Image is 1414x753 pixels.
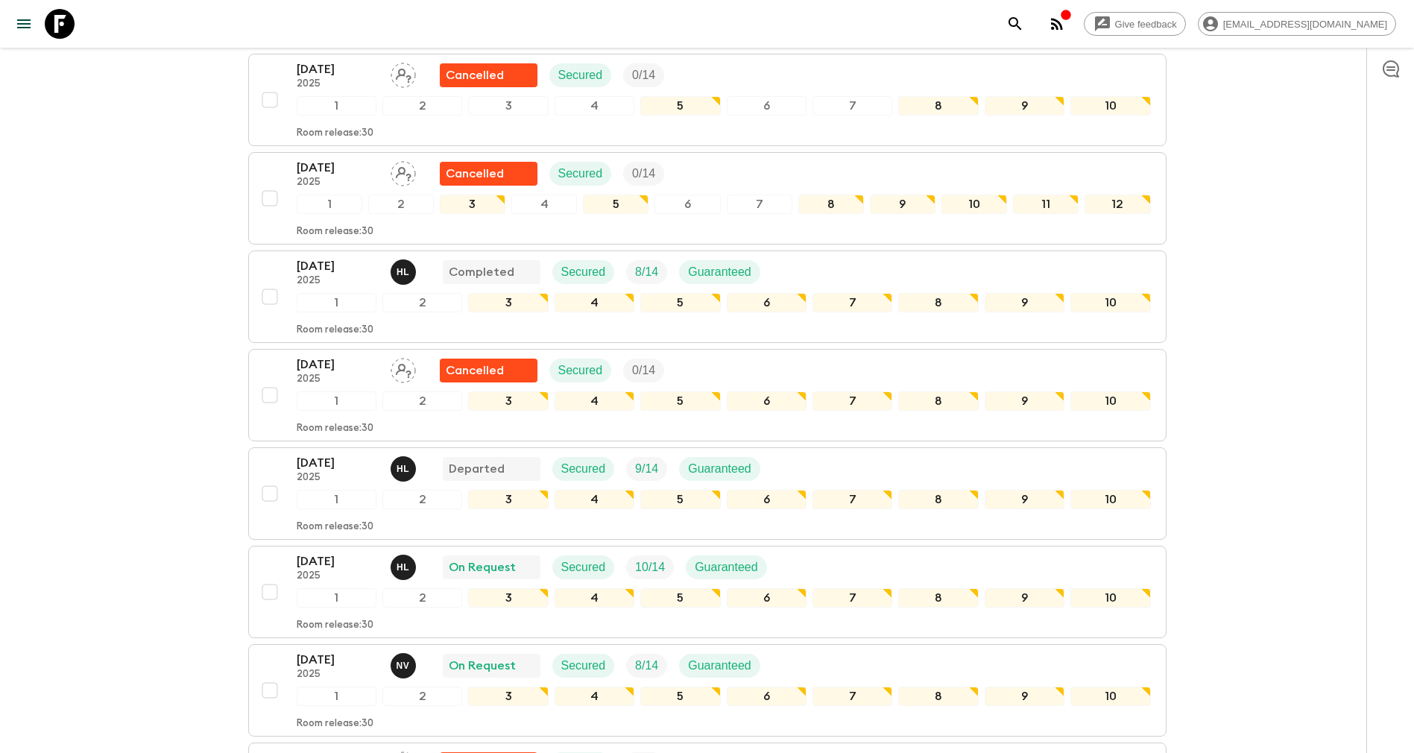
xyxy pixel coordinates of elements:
[635,263,658,281] p: 8 / 14
[297,718,373,730] p: Room release: 30
[688,657,751,675] p: Guaranteed
[558,165,603,183] p: Secured
[468,391,548,411] div: 3
[297,78,379,90] p: 2025
[248,54,1167,146] button: [DATE]2025Assign pack leaderFlash Pack cancellationSecuredTrip Fill12345678910Room release:30
[449,657,516,675] p: On Request
[297,687,376,706] div: 1
[1215,19,1395,30] span: [EMAIL_ADDRESS][DOMAIN_NAME]
[812,687,892,706] div: 7
[688,263,751,281] p: Guaranteed
[623,162,664,186] div: Trip Fill
[297,552,379,570] p: [DATE]
[391,461,419,473] span: Hoang Le Ngoc
[555,490,634,509] div: 4
[632,165,655,183] p: 0 / 14
[727,490,807,509] div: 6
[468,687,548,706] div: 3
[632,362,655,379] p: 0 / 14
[727,96,807,116] div: 6
[297,620,373,631] p: Room release: 30
[297,490,376,509] div: 1
[640,490,720,509] div: 5
[449,263,514,281] p: Completed
[511,195,577,214] div: 4
[898,490,978,509] div: 8
[297,96,376,116] div: 1
[561,657,606,675] p: Secured
[552,457,615,481] div: Secured
[397,660,410,672] p: N V
[555,588,634,608] div: 4
[985,490,1064,509] div: 9
[297,374,379,385] p: 2025
[623,63,664,87] div: Trip Fill
[1000,9,1030,39] button: search adventures
[623,359,664,382] div: Trip Fill
[297,454,379,472] p: [DATE]
[626,260,667,284] div: Trip Fill
[561,460,606,478] p: Secured
[583,195,648,214] div: 5
[632,66,655,84] p: 0 / 14
[248,546,1167,638] button: [DATE]2025Hoang Le NgocOn RequestSecuredTrip FillGuaranteed12345678910Room release:30
[297,423,373,435] p: Room release: 30
[297,226,373,238] p: Room release: 30
[941,195,1007,214] div: 10
[248,251,1167,343] button: [DATE]2025Hoang Le NgocCompletedSecuredTrip FillGuaranteed12345678910Room release:30
[368,195,434,214] div: 2
[297,275,379,287] p: 2025
[1084,12,1186,36] a: Give feedback
[985,293,1064,312] div: 9
[382,687,462,706] div: 2
[468,490,548,509] div: 3
[1070,293,1150,312] div: 10
[635,460,658,478] p: 9 / 14
[391,653,419,678] button: NV
[391,559,419,571] span: Hoang Le Ngoc
[640,293,720,312] div: 5
[297,669,379,681] p: 2025
[1070,391,1150,411] div: 10
[552,654,615,678] div: Secured
[640,96,720,116] div: 5
[1070,490,1150,509] div: 10
[549,63,612,87] div: Secured
[297,257,379,275] p: [DATE]
[898,96,978,116] div: 8
[297,570,379,582] p: 2025
[440,162,537,186] div: Flash Pack cancellation
[382,490,462,509] div: 2
[558,362,603,379] p: Secured
[727,588,807,608] div: 6
[870,195,935,214] div: 9
[654,195,720,214] div: 6
[555,687,634,706] div: 4
[552,260,615,284] div: Secured
[561,263,606,281] p: Secured
[468,293,548,312] div: 3
[688,460,751,478] p: Guaranteed
[397,561,409,573] p: H L
[1085,195,1150,214] div: 12
[898,687,978,706] div: 8
[446,66,504,84] p: Cancelled
[812,391,892,411] div: 7
[297,127,373,139] p: Room release: 30
[297,177,379,189] p: 2025
[468,96,548,116] div: 3
[248,349,1167,441] button: [DATE]2025Assign pack leaderFlash Pack cancellationSecuredTrip Fill12345678910Room release:30
[440,195,505,214] div: 3
[297,588,376,608] div: 1
[382,391,462,411] div: 2
[248,152,1167,245] button: [DATE]2025Assign pack leaderFlash Pack cancellationSecuredTrip Fill123456789101112Room release:30
[555,391,634,411] div: 4
[297,293,376,312] div: 1
[985,391,1064,411] div: 9
[727,195,792,214] div: 7
[898,588,978,608] div: 8
[640,391,720,411] div: 5
[297,521,373,533] p: Room release: 30
[555,293,634,312] div: 4
[297,195,362,214] div: 1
